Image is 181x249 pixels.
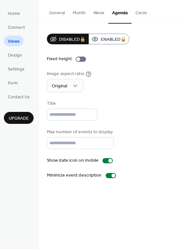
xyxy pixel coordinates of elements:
span: Original [52,82,67,91]
span: Settings [8,66,25,73]
div: Image aspect ratio [47,70,84,77]
span: Form [8,80,18,87]
span: Design [8,52,22,59]
a: Home [4,8,24,18]
div: Fixed height [47,56,72,62]
span: Home [8,10,20,17]
div: Title [47,100,96,107]
a: Contact Us [4,91,34,102]
div: Max number of events to display [47,129,113,135]
a: Views [4,36,24,46]
button: Upgrade [4,112,34,124]
span: Upgrade [9,115,29,122]
div: Show date icon on mobile [47,157,99,164]
a: Settings [4,63,28,74]
span: Contact Us [8,94,30,101]
div: Minimize event description [47,172,102,179]
a: Form [4,77,22,88]
span: Connect [8,24,25,31]
span: Views [8,38,20,45]
a: Connect [4,22,29,32]
a: Design [4,49,26,60]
